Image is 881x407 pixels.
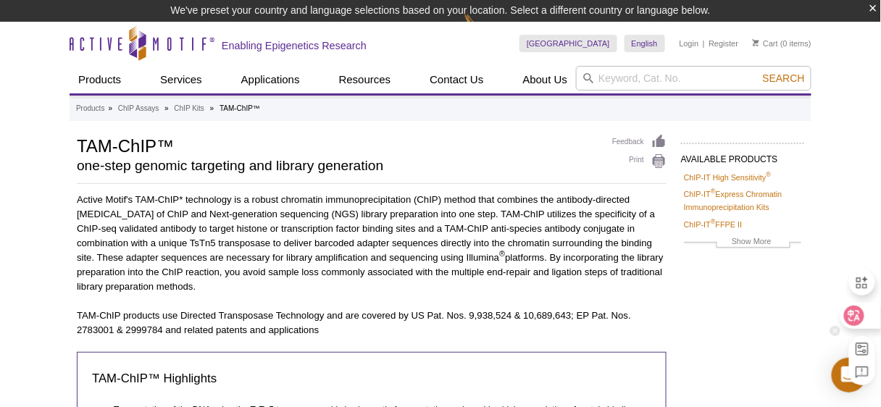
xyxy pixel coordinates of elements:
[233,66,309,93] a: Applications
[753,39,759,46] img: Your Cart
[514,66,577,93] a: About Us
[612,154,667,169] a: Print
[703,35,705,52] li: |
[164,104,169,112] li: »
[681,143,804,169] h2: AVAILABLE PRODUCTS
[684,218,742,231] a: ChIP-IT®FFPE II
[92,370,651,387] h3: TAM-ChIP™ Highlights
[499,250,505,259] sup: ®
[680,38,699,49] a: Login
[711,188,716,196] sup: ®
[76,102,104,115] a: Products
[77,193,667,294] p: Active Motif's TAM-ChIP* technology is a robust chromatin immunoprecipitation (ChIP) method that ...
[421,66,492,93] a: Contact Us
[330,66,400,93] a: Resources
[108,104,112,112] li: »
[753,38,778,49] a: Cart
[151,66,211,93] a: Services
[684,188,801,214] a: ChIP-IT®Express Chromatin Immunoprecipitation Kits
[753,35,811,52] li: (0 items)
[684,235,801,251] a: Show More
[612,134,667,150] a: Feedback
[210,104,214,112] li: »
[222,39,367,52] h2: Enabling Epigenetics Research
[220,104,260,112] li: TAM-ChIP™
[519,35,617,52] a: [GEOGRAPHIC_DATA]
[118,102,159,115] a: ChIP Assays
[709,38,738,49] a: Register
[77,159,598,172] h2: one-step genomic targeting and library generation
[763,72,805,84] span: Search
[767,171,772,178] sup: ®
[759,72,809,85] button: Search
[464,11,502,45] img: Change Here
[711,218,716,225] sup: ®
[684,171,771,184] a: ChIP-IT High Sensitivity®
[625,35,665,52] a: English
[174,102,204,115] a: ChIP Kits
[77,134,598,156] h1: TAM-ChIP™
[77,309,667,337] p: TAM-ChIP products use Directed Transposase Technology and are covered by US Pat. Nos. 9,938,524 &...
[70,66,130,93] a: Products
[576,66,811,91] input: Keyword, Cat. No.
